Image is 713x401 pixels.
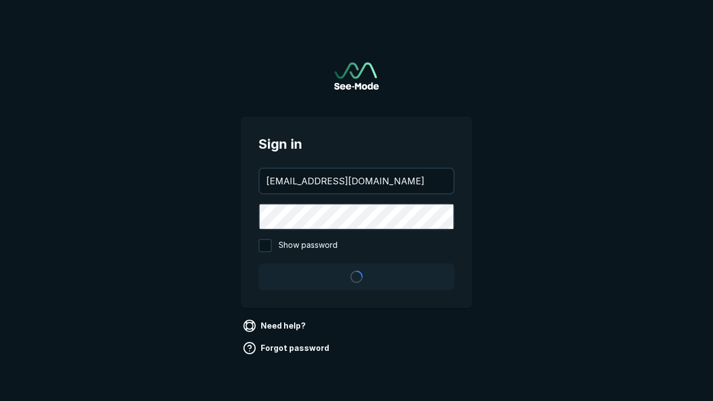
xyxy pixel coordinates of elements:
span: Show password [279,239,338,252]
a: Go to sign in [334,62,379,90]
a: Need help? [241,317,310,335]
span: Sign in [258,134,455,154]
input: your@email.com [260,169,453,193]
img: See-Mode Logo [334,62,379,90]
a: Forgot password [241,339,334,357]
